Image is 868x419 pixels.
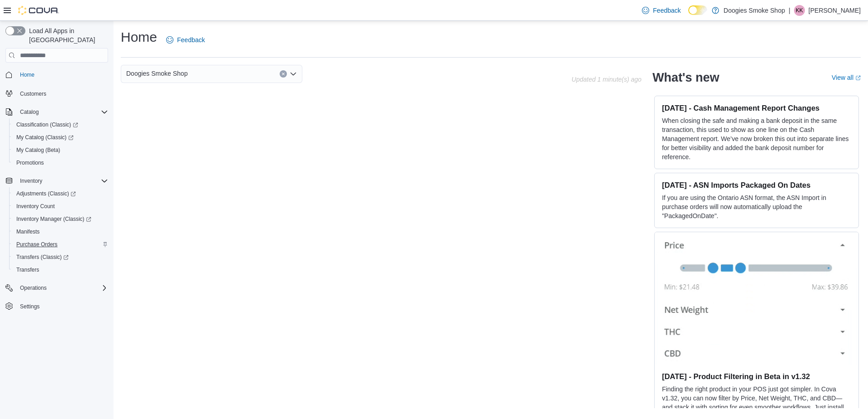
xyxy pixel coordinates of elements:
button: Manifests [9,225,112,238]
button: Home [2,68,112,81]
span: My Catalog (Classic) [16,134,74,141]
span: Load All Apps in [GEOGRAPHIC_DATA] [25,26,108,44]
h3: [DATE] - ASN Imports Packaged On Dates [662,180,851,190]
a: Transfers [13,264,43,275]
span: Purchase Orders [13,239,108,250]
button: Operations [2,282,112,294]
span: Adjustments (Classic) [13,188,108,199]
a: Inventory Count [13,201,59,212]
span: Feedback [177,35,205,44]
span: Transfers (Classic) [13,252,108,263]
a: Inventory Manager (Classic) [9,213,112,225]
a: Settings [16,301,43,312]
p: When closing the safe and making a bank deposit in the same transaction, this used to show as one... [662,116,851,161]
a: Inventory Manager (Classic) [13,214,95,224]
button: Open list of options [290,70,297,78]
span: Classification (Classic) [16,121,78,128]
span: Home [16,69,108,80]
a: Manifests [13,226,43,237]
span: KK [796,5,803,16]
span: Customers [16,88,108,99]
button: Transfers [9,263,112,276]
span: Inventory Count [13,201,108,212]
button: Operations [16,283,50,293]
p: Doogies Smoke Shop [724,5,785,16]
span: Promotions [13,157,108,168]
a: Transfers (Classic) [13,252,72,263]
img: Cova [18,6,59,15]
span: Catalog [20,108,39,116]
svg: External link [855,75,861,81]
span: Doogies Smoke Shop [126,68,187,79]
a: Purchase Orders [13,239,61,250]
button: Promotions [9,156,112,169]
h3: [DATE] - Cash Management Report Changes [662,103,851,112]
a: View allExternal link [832,74,861,81]
span: Settings [16,301,108,312]
nav: Complex example [5,64,108,336]
span: Feedback [653,6,681,15]
span: Transfers (Classic) [16,253,69,261]
a: Adjustments (Classic) [9,187,112,200]
span: My Catalog (Beta) [13,145,108,156]
button: Settings [2,300,112,313]
a: My Catalog (Beta) [13,145,64,156]
a: Adjustments (Classic) [13,188,79,199]
p: If you are using the Ontario ASN format, the ASN Import in purchase orders will now automatically... [662,193,851,220]
a: My Catalog (Classic) [13,132,77,143]
a: Feedback [638,1,684,19]
button: Inventory [16,175,46,186]
a: Promotions [13,157,48,168]
span: Inventory Manager (Classic) [16,215,91,223]
p: [PERSON_NAME] [809,5,861,16]
button: Purchase Orders [9,238,112,251]
span: Promotions [16,159,44,166]
span: Manifests [16,228,39,235]
span: My Catalog (Classic) [13,132,108,143]
a: Classification (Classic) [13,119,82,130]
span: Operations [20,284,47,292]
span: Purchase Orders [16,241,58,248]
span: Adjustments (Classic) [16,190,76,197]
a: Transfers (Classic) [9,251,112,263]
button: Inventory [2,175,112,187]
span: Customers [20,90,46,97]
span: Transfers [16,266,39,273]
a: Feedback [163,31,208,49]
h1: Home [121,28,157,46]
input: Dark Mode [688,5,707,15]
a: Classification (Classic) [9,118,112,131]
span: Operations [16,283,108,293]
button: Clear input [280,70,287,78]
span: Inventory [20,177,42,185]
span: Inventory [16,175,108,186]
a: Home [16,69,38,80]
span: Settings [20,303,39,310]
a: My Catalog (Classic) [9,131,112,144]
button: Catalog [2,106,112,118]
button: Inventory Count [9,200,112,213]
span: Transfers [13,264,108,275]
p: Updated 1 minute(s) ago [572,76,641,83]
h2: What's new [652,70,719,85]
button: My Catalog (Beta) [9,144,112,156]
button: Catalog [16,107,42,117]
span: Home [20,71,35,78]
span: Manifests [13,226,108,237]
span: Inventory Manager (Classic) [13,214,108,224]
h3: [DATE] - Product Filtering in Beta in v1.32 [662,372,851,381]
p: | [789,5,790,16]
span: Inventory Count [16,203,55,210]
span: Catalog [16,107,108,117]
div: Kandice Kawski [794,5,805,16]
span: Classification (Classic) [13,119,108,130]
button: Customers [2,87,112,100]
span: My Catalog (Beta) [16,146,60,154]
a: Customers [16,88,50,99]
